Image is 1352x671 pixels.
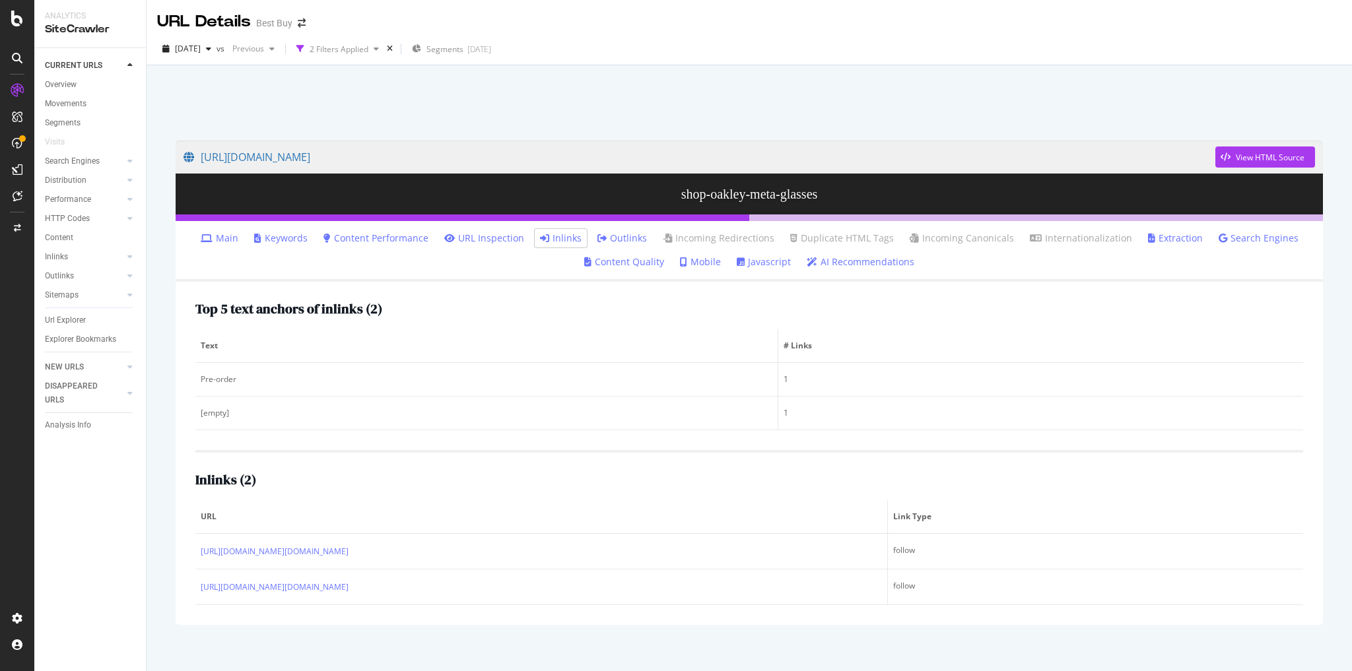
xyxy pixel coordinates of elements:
td: follow [888,534,1303,569]
span: Segments [426,44,463,55]
div: HTTP Codes [45,212,90,226]
div: 1 [784,373,1299,385]
a: CURRENT URLS [45,59,123,73]
h2: Inlinks ( 2 ) [195,472,256,487]
div: Performance [45,193,91,207]
a: Javascript [737,255,791,269]
a: Main [201,232,238,245]
div: Analysis Info [45,418,91,432]
a: Incoming Redirections [663,232,774,245]
h3: shop-oakley-meta-glasses [176,174,1323,214]
a: [URL][DOMAIN_NAME][DOMAIN_NAME] [201,581,349,594]
a: HTTP Codes [45,212,123,226]
a: Content [45,231,137,245]
a: NEW URLS [45,360,123,374]
button: View HTML Source [1215,146,1315,168]
a: Movements [45,97,137,111]
div: Visits [45,135,65,149]
td: follow [888,569,1303,605]
div: URL Details [157,11,251,33]
a: Extraction [1148,232,1203,245]
button: Segments[DATE] [407,38,496,59]
a: Url Explorer [45,313,137,327]
div: SiteCrawler [45,22,135,37]
span: Text [201,340,769,352]
span: Previous [227,43,264,54]
div: Best Buy [256,16,292,30]
span: # Links [784,340,1295,352]
iframe: Intercom live chat [1307,626,1339,658]
a: Explorer Bookmarks [45,333,137,346]
div: DISAPPEARED URLS [45,379,112,407]
a: Outlinks [45,269,123,283]
a: URL Inspection [444,232,524,245]
span: vs [217,43,227,54]
button: Previous [227,38,280,59]
div: 2 Filters Applied [310,44,368,55]
div: Analytics [45,11,135,22]
div: Overview [45,78,77,92]
div: [empty] [201,407,772,419]
div: Movements [45,97,86,111]
a: Outlinks [597,232,647,245]
div: Search Engines [45,154,100,168]
a: Inlinks [45,250,123,264]
a: Inlinks [540,232,582,245]
span: Link Type [893,511,1295,523]
div: Content [45,231,73,245]
a: Mobile [680,255,721,269]
button: [DATE] [157,38,217,59]
div: times [384,42,395,55]
div: Url Explorer [45,313,86,327]
button: 2 Filters Applied [291,38,384,59]
div: Distribution [45,174,86,187]
a: Content Quality [584,255,664,269]
a: Content Performance [323,232,428,245]
a: Internationalization [1030,232,1132,245]
h2: Top 5 text anchors of inlinks ( 2 ) [195,302,382,316]
div: Outlinks [45,269,74,283]
div: [DATE] [467,44,491,55]
a: AI Recommendations [807,255,914,269]
div: 1 [784,407,1299,419]
a: Search Engines [1219,232,1299,245]
div: arrow-right-arrow-left [298,18,306,28]
a: Visits [45,135,78,149]
a: Analysis Info [45,418,137,432]
div: Sitemaps [45,288,79,302]
div: NEW URLS [45,360,84,374]
div: View HTML Source [1236,152,1304,163]
a: Distribution [45,174,123,187]
div: Segments [45,116,81,130]
a: Search Engines [45,154,123,168]
a: Incoming Canonicals [910,232,1014,245]
a: Keywords [254,232,308,245]
div: CURRENT URLS [45,59,102,73]
a: Segments [45,116,137,130]
a: Overview [45,78,137,92]
span: 2025 Aug. 12th [175,43,201,54]
a: Performance [45,193,123,207]
div: Explorer Bookmarks [45,333,116,346]
span: URL [201,511,879,523]
div: Inlinks [45,250,68,264]
a: DISAPPEARED URLS [45,379,123,407]
a: [URL][DOMAIN_NAME] [184,141,1215,174]
div: Pre-order [201,373,772,385]
a: Duplicate HTML Tags [790,232,894,245]
a: [URL][DOMAIN_NAME][DOMAIN_NAME] [201,545,349,558]
a: Sitemaps [45,288,123,302]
